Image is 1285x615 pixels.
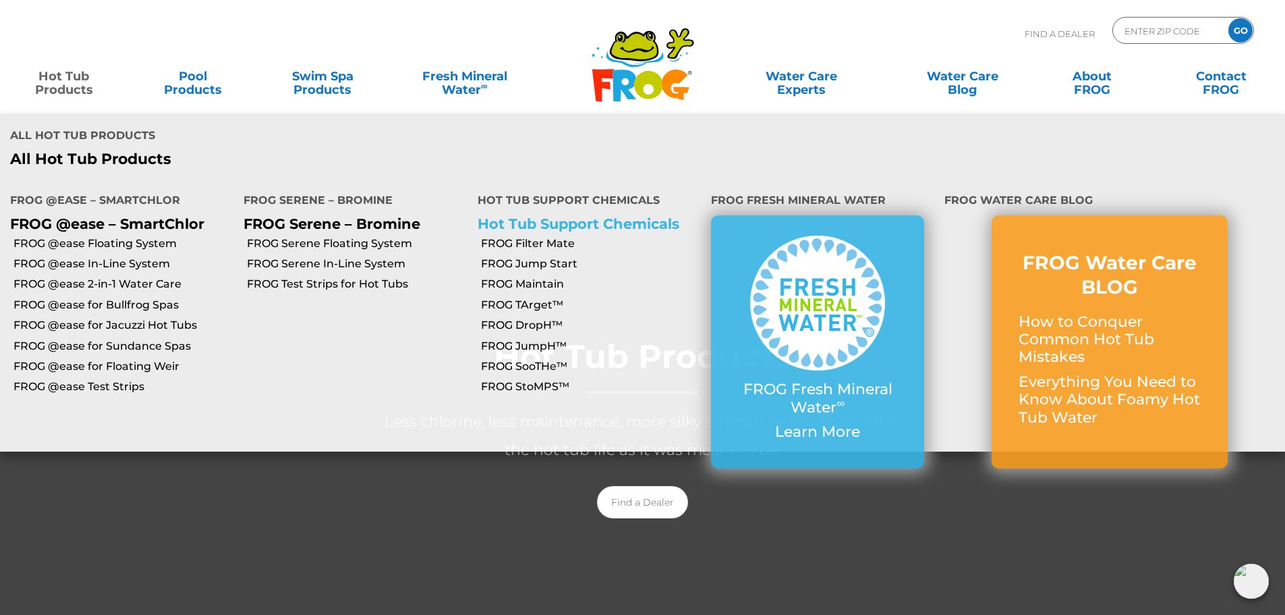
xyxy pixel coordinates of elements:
a: AboutFROG [1041,63,1142,90]
a: FROG @ease for Bullfrog Spas [13,298,233,313]
p: FROG Fresh Mineral Water [738,381,897,417]
a: FROG Jump Start [481,257,701,271]
a: FROG Test Strips for Hot Tubs [247,277,467,292]
sup: ∞ [481,80,488,91]
a: FROG @ease 2-in-1 Water Care [13,277,233,292]
a: FROG Maintain [481,277,701,292]
input: Zip Code Form [1123,21,1214,41]
h4: FROG Fresh Mineral Water [711,188,924,215]
a: Find a Dealer [597,486,688,518]
sup: ∞ [836,396,845,410]
p: FROG Serene – Bromine [244,215,457,232]
a: Water CareBlog [912,63,1012,90]
h4: Hot Tub Support Chemicals [478,188,691,215]
a: Fresh MineralWater∞ [401,63,527,90]
p: Learn More [738,423,897,441]
h4: FROG Water Care Blog [944,188,1275,215]
a: FROG StoMPS™ [481,379,701,394]
a: FROG @ease for Sundance Spas [13,339,233,354]
a: FROG SooTHe™ [481,359,701,374]
h4: FROG @ease – SmartChlor [10,188,223,215]
p: Find A Dealer [1025,17,1095,51]
p: FROG @ease – SmartChlor [10,215,223,232]
img: openIcon [1234,564,1269,599]
h4: FROG Serene – Bromine [244,188,457,215]
a: FROG @ease for Jacuzzi Hot Tubs [13,318,233,333]
a: FROG JumpH™ [481,339,701,354]
a: FROG Serene In-Line System [247,257,467,271]
a: Swim SpaProducts [273,63,373,90]
a: Hot Tub Support Chemicals [478,215,679,232]
a: FROG Water Care BLOG How to Conquer Common Hot Tub Mistakes Everything You Need to Know About Foa... [1019,250,1201,433]
a: FROG DropH™ [481,318,701,333]
h3: FROG Water Care BLOG [1019,250,1201,300]
p: How to Conquer Common Hot Tub Mistakes [1019,313,1201,367]
input: GO [1228,18,1253,43]
a: FROG Filter Mate [481,236,701,251]
a: PoolProducts [143,63,244,90]
a: All Hot Tub Products [10,151,633,168]
a: ContactFROG [1171,63,1272,90]
a: FROG @ease Test Strips [13,379,233,394]
a: FROG Serene Floating System [247,236,467,251]
h4: All Hot Tub Products [10,124,633,151]
p: Everything You Need to Know About Foamy Hot Tub Water [1019,373,1201,427]
a: Hot TubProducts [13,63,114,90]
a: FROG @ease Floating System [13,236,233,251]
a: FROG @ease for Floating Weir [13,359,233,374]
a: FROG @ease In-Line System [13,257,233,271]
a: FROG TArget™ [481,298,701,313]
a: FROG Fresh Mineral Water∞ Learn More [738,236,897,448]
a: Water CareExperts [720,63,883,90]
